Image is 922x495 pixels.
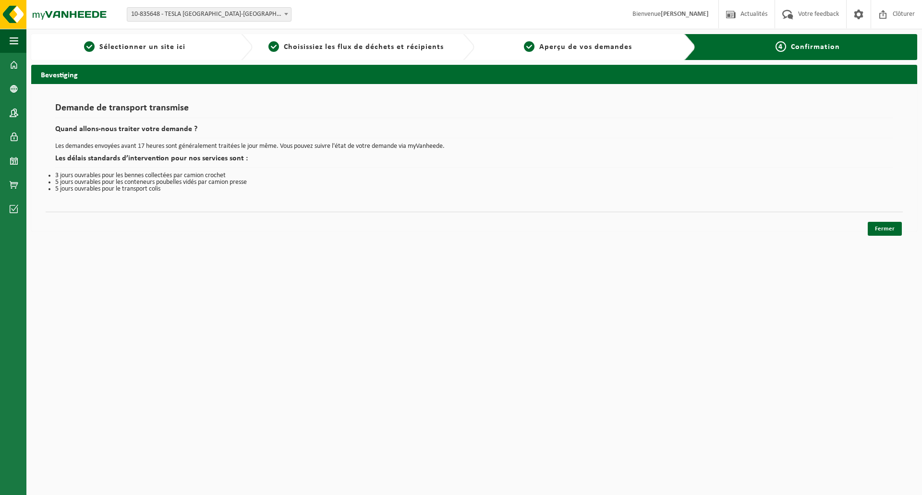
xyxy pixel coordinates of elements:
[257,41,455,53] a: 2Choisissiez les flux de déchets et récipients
[99,43,185,51] span: Sélectionner un site ici
[55,186,893,193] li: 5 jours ouvrables pour le transport colis
[31,65,917,84] h2: Bevestiging
[55,172,893,179] li: 3 jours ouvrables pour les bennes collectées par camion crochet
[55,179,893,186] li: 5 jours ouvrables pour les conteneurs poubelles vidés par camion presse
[55,125,893,138] h2: Quand allons-nous traiter votre demande ?
[127,8,291,21] span: 10-835648 - TESLA BELGIUM-BRUSSEL 1 - ZAVENTEM
[791,43,840,51] span: Confirmation
[539,43,632,51] span: Aperçu de vos demandes
[868,222,902,236] a: Fermer
[84,41,95,52] span: 1
[776,41,786,52] span: 4
[127,7,291,22] span: 10-835648 - TESLA BELGIUM-BRUSSEL 1 - ZAVENTEM
[661,11,709,18] strong: [PERSON_NAME]
[268,41,279,52] span: 2
[284,43,444,51] span: Choisissiez les flux de déchets et récipients
[479,41,677,53] a: 3Aperçu de vos demandes
[36,41,233,53] a: 1Sélectionner un site ici
[55,155,893,168] h2: Les délais standards d’intervention pour nos services sont :
[55,103,893,118] h1: Demande de transport transmise
[55,143,893,150] p: Les demandes envoyées avant 17 heures sont généralement traitées le jour même. Vous pouvez suivre...
[524,41,534,52] span: 3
